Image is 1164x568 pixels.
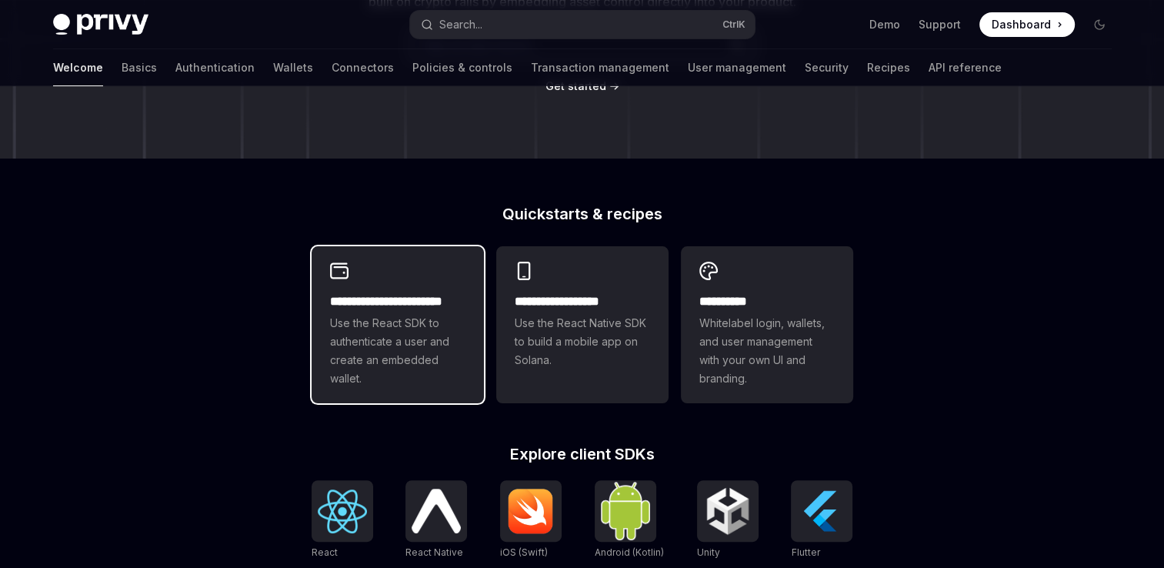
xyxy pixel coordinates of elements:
[688,49,786,86] a: User management
[791,546,819,558] span: Flutter
[332,49,394,86] a: Connectors
[805,49,849,86] a: Security
[412,49,512,86] a: Policies & controls
[791,480,852,560] a: FlutterFlutter
[312,480,373,560] a: ReactReact
[122,49,157,86] a: Basics
[699,314,835,388] span: Whitelabel login, wallets, and user management with your own UI and branding.
[722,18,745,31] span: Ctrl K
[412,489,461,533] img: React Native
[515,314,650,369] span: Use the React Native SDK to build a mobile app on Solana.
[439,15,482,34] div: Search...
[545,79,606,94] a: Get started
[500,480,562,560] a: iOS (Swift)iOS (Swift)
[601,482,650,540] img: Android (Kotlin)
[53,14,148,35] img: dark logo
[681,246,853,403] a: **** *****Whitelabel login, wallets, and user management with your own UI and branding.
[992,17,1051,32] span: Dashboard
[979,12,1075,37] a: Dashboard
[506,488,555,534] img: iOS (Swift)
[797,486,846,536] img: Flutter
[697,546,720,558] span: Unity
[929,49,1002,86] a: API reference
[312,446,853,462] h2: Explore client SDKs
[53,49,103,86] a: Welcome
[869,17,900,32] a: Demo
[595,546,664,558] span: Android (Kotlin)
[1087,12,1112,37] button: Toggle dark mode
[175,49,255,86] a: Authentication
[595,480,664,560] a: Android (Kotlin)Android (Kotlin)
[531,49,669,86] a: Transaction management
[500,546,548,558] span: iOS (Swift)
[703,486,752,536] img: Unity
[697,480,759,560] a: UnityUnity
[405,480,467,560] a: React NativeReact Native
[312,546,338,558] span: React
[410,11,755,38] button: Search...CtrlK
[405,546,463,558] span: React Native
[312,206,853,222] h2: Quickstarts & recipes
[318,489,367,533] img: React
[919,17,961,32] a: Support
[330,314,465,388] span: Use the React SDK to authenticate a user and create an embedded wallet.
[273,49,313,86] a: Wallets
[867,49,910,86] a: Recipes
[496,246,669,403] a: **** **** **** ***Use the React Native SDK to build a mobile app on Solana.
